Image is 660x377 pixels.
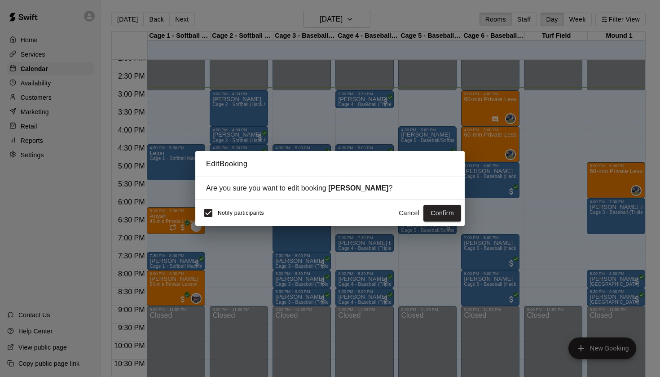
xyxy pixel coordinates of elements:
[423,205,461,222] button: Confirm
[218,210,264,217] span: Notify participants
[395,205,423,222] button: Cancel
[328,184,388,192] strong: [PERSON_NAME]
[206,184,454,192] div: Are you sure you want to edit booking ?
[195,151,465,177] h2: Edit Booking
